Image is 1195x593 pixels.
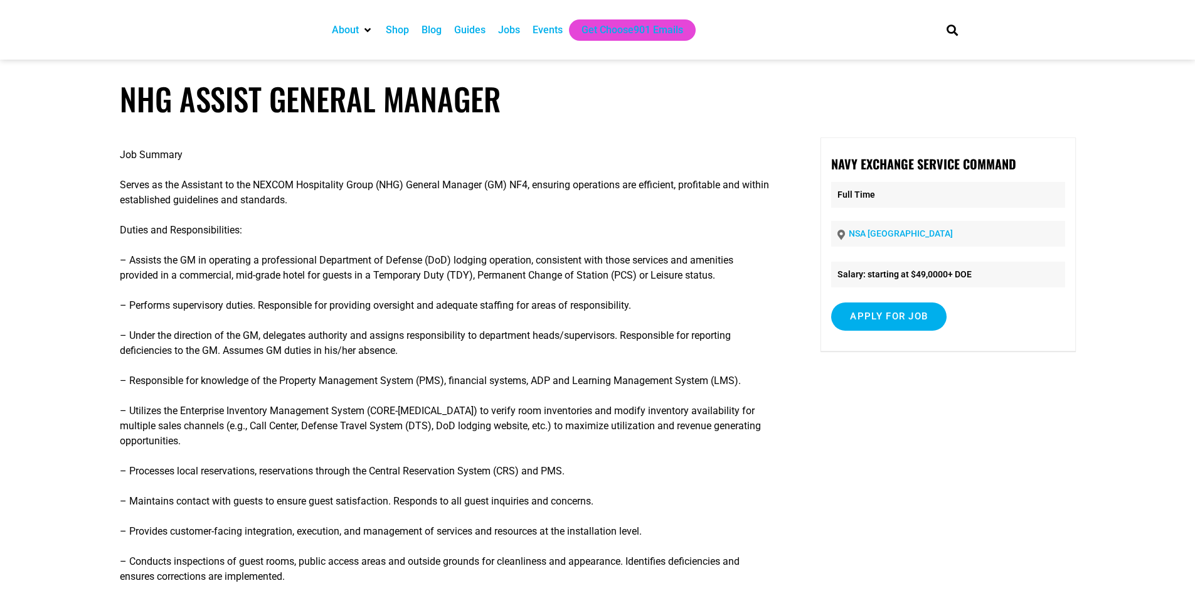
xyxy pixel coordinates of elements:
[386,23,409,38] a: Shop
[831,262,1065,287] li: Salary: starting at $49,0000+ DOE
[831,154,1016,173] strong: Navy Exchange Service Command
[120,147,773,163] p: Job Summary
[120,80,1076,117] h1: NHG ASSIST GENERAL MANAGER
[120,328,773,358] p: – Under the direction of the GM, delegates authority and assigns responsibility to department hea...
[120,178,773,208] p: Serves as the Assistant to the NEXCOM Hospitality Group (NHG) General Manager (GM) NF4, ensuring ...
[831,302,947,331] input: Apply for job
[120,524,773,539] p: – Provides customer-facing integration, execution, and management of services and resources at th...
[498,23,520,38] a: Jobs
[120,253,773,283] p: – Assists the GM in operating a professional Department of Defense (DoD) lodging operation, consi...
[332,23,359,38] a: About
[120,223,773,238] p: Duties and Responsibilities:
[120,494,773,509] p: – Maintains contact with guests to ensure guest satisfaction. Responds to all guest inquiries and...
[120,373,773,388] p: – Responsible for knowledge of the Property Management System (PMS), financial systems, ADP and L...
[422,23,442,38] a: Blog
[849,228,953,238] a: NSA [GEOGRAPHIC_DATA]
[120,298,773,313] p: – Performs supervisory duties. Responsible for providing oversight and adequate staffing for area...
[533,23,563,38] a: Events
[454,23,486,38] a: Guides
[326,19,380,41] div: About
[831,182,1065,208] p: Full Time
[582,23,683,38] a: Get Choose901 Emails
[942,19,962,40] div: Search
[120,464,773,479] p: – Processes local reservations, reservations through the Central Reservation System (CRS) and PMS.
[120,554,773,584] p: – Conducts inspections of guest rooms, public access areas and outside grounds for cleanliness an...
[326,19,925,41] nav: Main nav
[120,403,773,449] p: – Utilizes the Enterprise Inventory Management System (CORE-[MEDICAL_DATA]) to verify room invent...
